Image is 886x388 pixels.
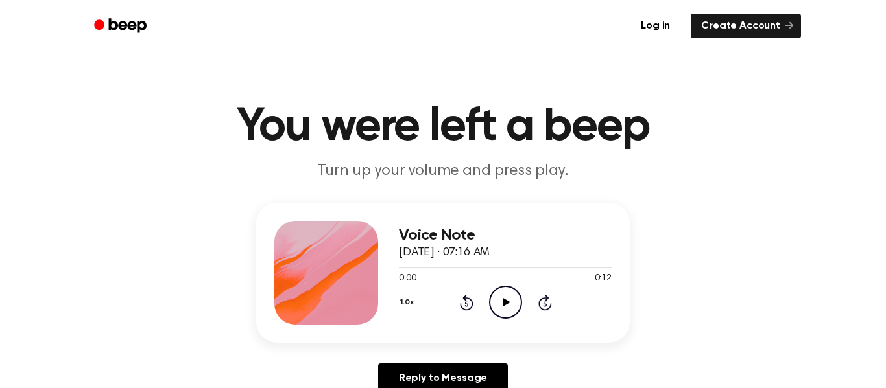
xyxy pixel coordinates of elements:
button: 1.0x [399,291,418,314]
p: Turn up your volume and press play. [194,161,692,182]
span: [DATE] · 07:16 AM [399,247,490,258]
a: Beep [85,14,158,39]
h1: You were left a beep [111,104,775,150]
span: 0:00 [399,272,416,286]
a: Create Account [691,14,801,38]
h3: Voice Note [399,227,612,244]
span: 0:12 [595,272,612,286]
a: Log in [628,11,683,41]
